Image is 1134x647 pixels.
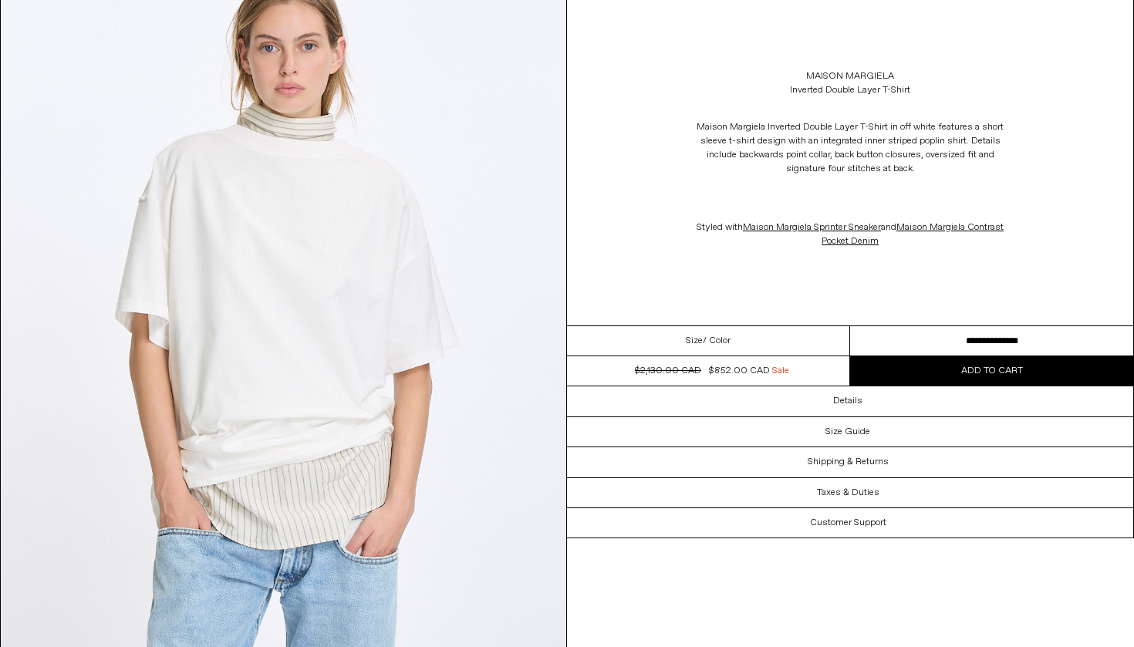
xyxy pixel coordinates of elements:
[822,221,1004,248] a: Maison Margiela Contrast Pocket Denim
[772,364,789,378] span: Sale
[697,221,1004,248] span: Styled with and
[825,426,870,437] h3: Size Guide
[808,457,889,467] h3: Shipping & Returns
[743,221,881,234] a: Maison Margiela Sprinter Sneaker
[790,83,910,97] div: Inverted Double Layer T-Shirt
[850,356,1133,386] button: Add to cart
[833,396,862,406] h3: Details
[686,334,703,348] span: Size
[709,365,770,377] span: $852.00 CAD
[635,365,701,377] s: $2,130.00 CAD
[817,487,879,498] h3: Taxes & Duties
[810,517,886,528] h3: Customer Support
[696,113,1004,184] p: Maison Margiela Inverted Double Layer T-Shirt in off white features a short sleeve t-shirt design...
[961,365,1023,377] span: Add to cart
[703,334,731,348] span: / Color
[806,69,894,83] a: Maison Margiela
